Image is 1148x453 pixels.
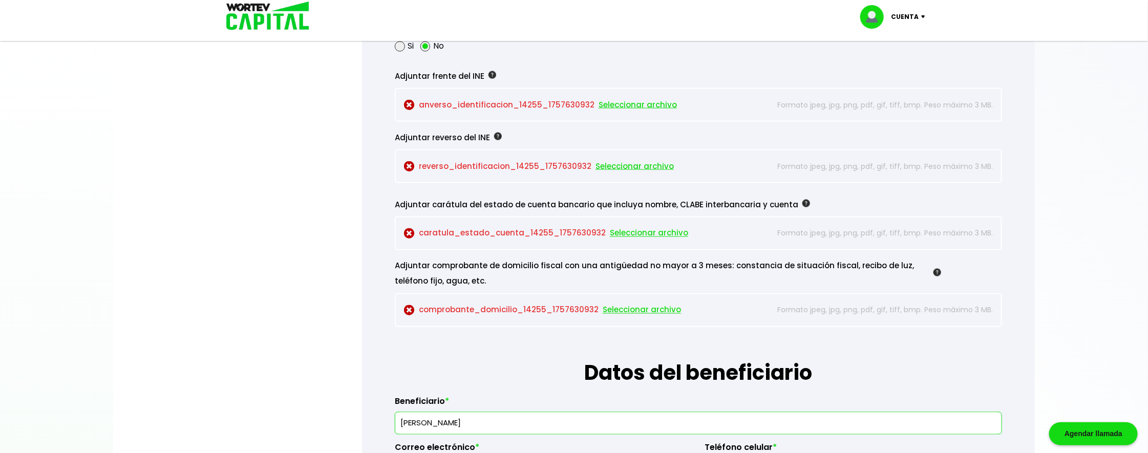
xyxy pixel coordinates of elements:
span: Seleccionar archivo [610,226,688,241]
img: icon-down [919,15,932,18]
img: cross-circle.ce22fdcf.svg [404,161,415,172]
span: Seleccionar archivo [599,97,677,113]
div: Agendar llamada [1049,422,1138,445]
img: cross-circle.ce22fdcf.svg [404,100,415,111]
div: Adjuntar carátula del estado de cuenta bancario que incluya nombre, CLABE interbancaria y cuenta [395,197,941,212]
p: comprobante_domicilio_14255_1757630932 [404,303,754,318]
h1: Datos del beneficiario [395,327,1002,389]
img: cross-circle.ce22fdcf.svg [404,228,415,239]
p: reverso_identificacion_14255_1757630932 [404,159,754,174]
span: Seleccionar archivo [596,159,674,174]
div: Adjuntar reverso del INE [395,130,941,145]
img: cross-circle.ce22fdcf.svg [404,305,415,316]
p: Formato jpeg, jpg, png, pdf, gif, tiff, bmp. Peso máximo 3 MB. [759,159,993,174]
label: No [433,39,444,52]
img: gfR76cHglkPwleuBLjWdxeZVvX9Wp6JBDmjRYY8JYDQn16A2ICN00zLTgIroGa6qie5tIuWH7V3AapTKqzv+oMZsGfMUqL5JM... [488,71,496,79]
img: gfR76cHglkPwleuBLjWdxeZVvX9Wp6JBDmjRYY8JYDQn16A2ICN00zLTgIroGa6qie5tIuWH7V3AapTKqzv+oMZsGfMUqL5JM... [933,269,941,276]
p: Formato jpeg, jpg, png, pdf, gif, tiff, bmp. Peso máximo 3 MB. [759,97,993,113]
div: Adjuntar comprobante de domicilio fiscal con una antigüedad no mayor a 3 meses: constancia de sit... [395,258,941,289]
p: anverso_identificacion_14255_1757630932 [404,97,754,113]
label: Si [408,39,414,52]
span: Seleccionar archivo [603,303,681,318]
img: gfR76cHglkPwleuBLjWdxeZVvX9Wp6JBDmjRYY8JYDQn16A2ICN00zLTgIroGa6qie5tIuWH7V3AapTKqzv+oMZsGfMUqL5JM... [494,133,502,140]
label: Beneficiario [395,397,1002,412]
p: Formato jpeg, jpg, png, pdf, gif, tiff, bmp. Peso máximo 3 MB. [759,303,993,318]
p: Formato jpeg, jpg, png, pdf, gif, tiff, bmp. Peso máximo 3 MB. [759,226,993,241]
img: profile-image [860,5,891,29]
div: Adjuntar frente del INE [395,69,941,84]
p: caratula_estado_cuenta_14255_1757630932 [404,226,754,241]
p: Cuenta [891,9,919,25]
img: gfR76cHglkPwleuBLjWdxeZVvX9Wp6JBDmjRYY8JYDQn16A2ICN00zLTgIroGa6qie5tIuWH7V3AapTKqzv+oMZsGfMUqL5JM... [802,200,810,207]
